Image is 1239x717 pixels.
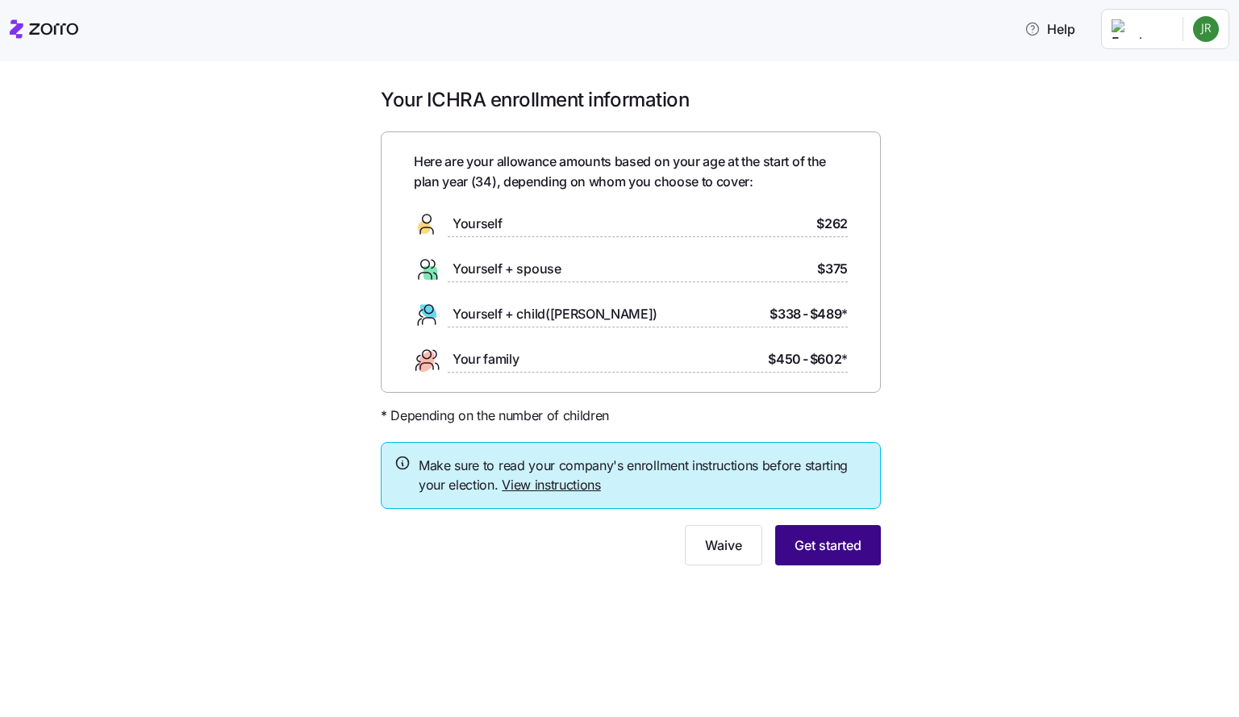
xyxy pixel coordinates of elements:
[502,477,601,493] a: View instructions
[419,456,867,496] span: Make sure to read your company's enrollment instructions before starting your election.
[768,349,801,369] span: $450
[381,87,881,112] h1: Your ICHRA enrollment information
[803,304,808,324] span: -
[453,304,657,324] span: Yourself + child([PERSON_NAME])
[453,259,561,279] span: Yourself + spouse
[803,349,808,369] span: -
[705,536,742,555] span: Waive
[1024,19,1075,39] span: Help
[817,259,848,279] span: $375
[414,152,848,192] span: Here are your allowance amounts based on your age at the start of the plan year ( 34 ), depending...
[1193,16,1219,42] img: dc243a721eb52dd40e6b3682c7181282
[816,214,848,234] span: $262
[453,214,502,234] span: Yourself
[453,349,519,369] span: Your family
[1012,13,1088,45] button: Help
[685,525,762,565] button: Waive
[381,406,609,426] span: * Depending on the number of children
[810,304,848,324] span: $489
[1112,19,1170,39] img: Employer logo
[810,349,848,369] span: $602
[770,304,801,324] span: $338
[775,525,881,565] button: Get started
[795,536,861,555] span: Get started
